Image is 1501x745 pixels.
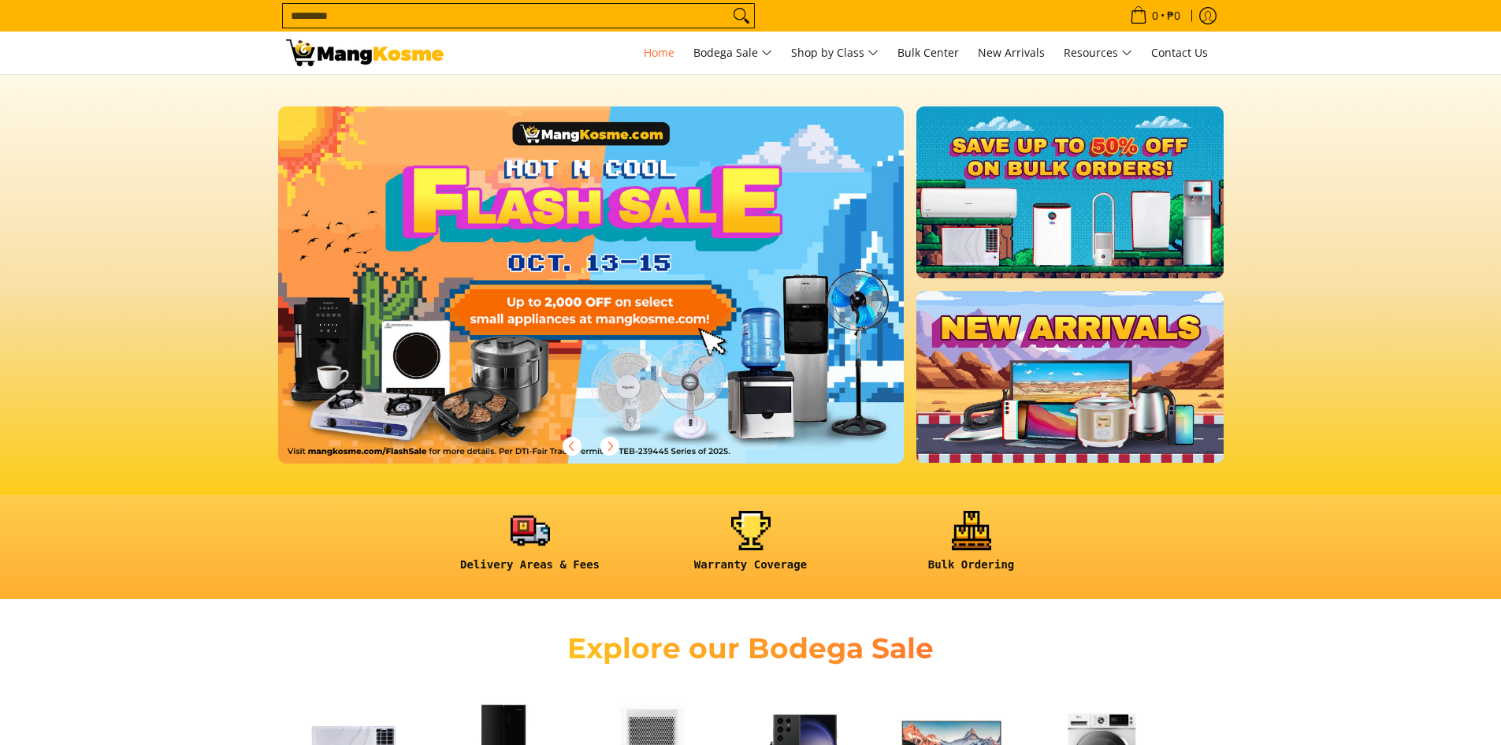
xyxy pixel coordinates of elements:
a: <h6><strong>Warranty Coverage</strong></h6> [648,511,853,584]
button: Next [593,429,627,464]
span: Bodega Sale [693,43,772,63]
a: <h6><strong>Delivery Areas & Fees</strong></h6> [428,511,633,584]
nav: Main Menu [459,32,1216,74]
button: Search [729,4,754,28]
button: Previous [555,429,589,464]
a: New Arrivals [970,32,1053,74]
span: ₱0 [1165,10,1183,21]
a: Bodega Sale [685,32,780,74]
span: Home [644,45,674,60]
a: Contact Us [1143,32,1216,74]
span: • [1125,7,1185,24]
img: Mang Kosme: Your Home Appliances Warehouse Sale Partner! [286,39,444,66]
span: New Arrivals [978,45,1045,60]
span: Resources [1064,43,1132,63]
a: Shop by Class [783,32,886,74]
span: Contact Us [1151,45,1208,60]
a: <h6><strong>Bulk Ordering</strong></h6> [869,511,1074,584]
a: Home [636,32,682,74]
span: 0 [1150,10,1161,21]
h2: Explore our Bodega Sale [522,631,979,666]
a: Bulk Center [890,32,967,74]
a: Resources [1056,32,1140,74]
span: Shop by Class [791,43,879,63]
a: More [278,106,955,489]
span: Bulk Center [897,45,959,60]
